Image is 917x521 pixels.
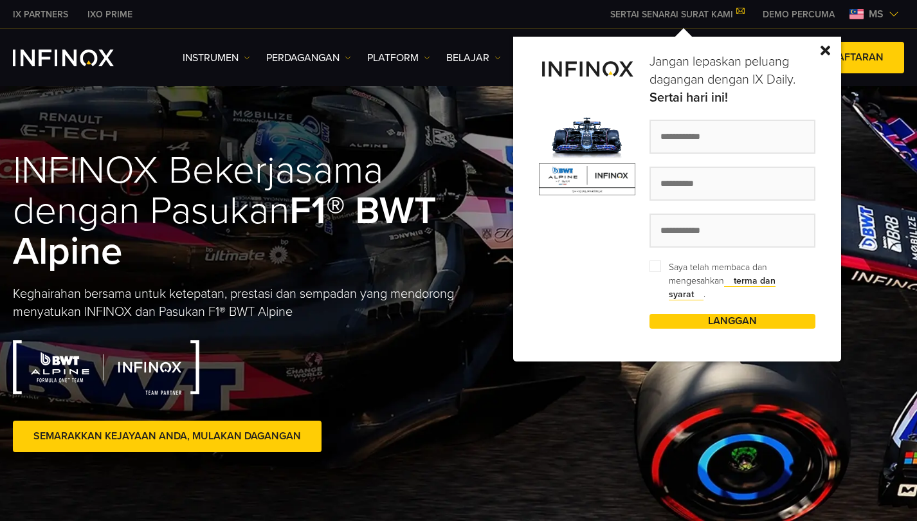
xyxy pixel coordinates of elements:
[446,50,501,66] a: Belajar
[13,188,437,275] strong: F1® BWT Alpine
[78,8,142,21] a: INFINOX
[13,151,459,272] h1: INFINOX Bekerjasama dengan Pasukan
[183,50,250,66] a: Instrumen
[266,50,351,66] a: PERDAGANGAN
[790,42,904,73] a: Pendaftaran
[3,8,78,21] a: INFINOX
[649,260,815,301] span: Saya telah membaca dan mengesahkan .
[864,6,889,22] span: ms
[13,285,459,321] p: Keghairahan bersama untuk ketepatan, prestasi dan sempadan yang mendorong menyatukan INFINOX dan ...
[367,50,430,66] a: PLATFORM
[649,53,815,107] p: Jangan lepaskan peluang dagangan dengan IX Daily.
[649,89,815,107] strong: Sertai hari ini!
[601,9,753,20] a: SERTAI SENARAI SURAT KAMI
[13,421,322,452] a: Semarakkan Kejayaan anda, Mulakan Dagangan
[13,50,144,66] a: INFINOX Logo
[753,8,844,21] a: INFINOX MENU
